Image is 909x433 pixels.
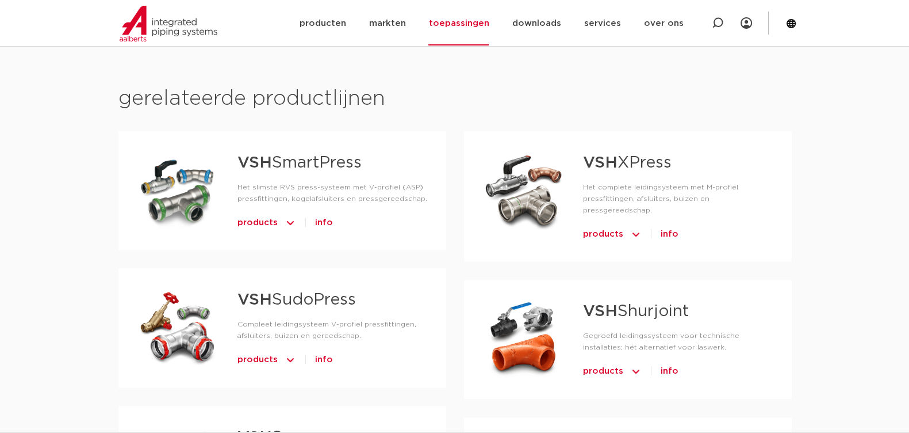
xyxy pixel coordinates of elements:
[584,1,620,45] a: services
[299,1,683,45] nav: Menu
[237,155,362,171] a: VSHSmartPress
[583,303,617,320] strong: VSH
[583,181,773,216] p: Het complete leidingsysteem met M-profiel pressfittingen, afsluiters, buizen en pressgereedschap.
[661,362,678,381] a: info
[369,1,405,45] a: markten
[285,351,296,369] img: icon-chevron-up-1.svg
[512,1,561,45] a: downloads
[237,318,428,341] p: Compleet leidingsysteem V-profiel pressfittingen, afsluiters, buizen en gereedschap.
[583,330,773,353] p: Gegroefd leidingssysteem voor technische installaties; hét alternatief voor laswerk.
[299,1,346,45] a: producten
[315,351,333,369] a: info
[237,292,272,308] strong: VSH
[583,225,623,244] span: products
[237,351,278,369] span: products
[428,1,489,45] a: toepassingen
[643,1,683,45] a: over ons
[630,225,642,244] img: icon-chevron-up-1.svg
[661,225,678,244] a: info
[237,214,278,232] span: products
[583,155,617,171] strong: VSH
[118,85,791,113] h2: gerelateerde productlijnen
[630,362,642,381] img: icon-chevron-up-1.svg
[237,181,428,204] p: Het slimste RVS press-systeem met V-profiel (ASP) pressfittingen, kogelafsluiters en pressgereeds...
[583,362,623,381] span: products
[315,214,333,232] a: info
[285,214,296,232] img: icon-chevron-up-1.svg
[237,155,272,171] strong: VSH
[583,303,689,320] a: VSHShurjoint
[237,292,356,308] a: VSHSudoPress
[583,155,672,171] a: VSHXPress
